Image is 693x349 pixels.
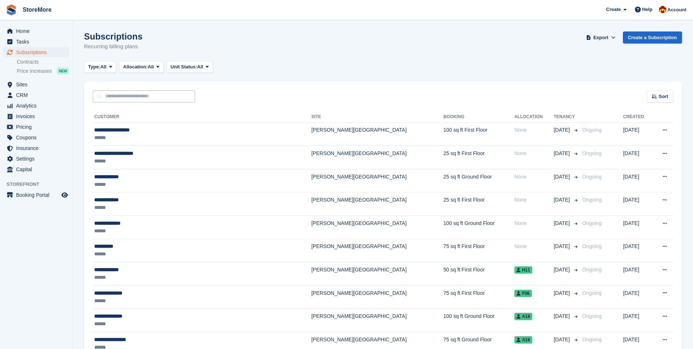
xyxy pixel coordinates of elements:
span: [DATE] [554,243,571,250]
td: [DATE] [623,262,652,286]
span: Create [606,6,621,13]
span: Sort [659,93,668,100]
p: Recurring billing plans [84,42,142,51]
td: [DATE] [623,169,652,192]
th: Allocation [514,111,554,123]
span: [DATE] [554,196,571,204]
a: Preview store [60,191,69,199]
a: menu [4,26,69,36]
div: None [514,243,554,250]
span: Home [16,26,60,36]
span: [DATE] [554,173,571,181]
a: menu [4,143,69,153]
span: Pricing [16,122,60,132]
a: menu [4,111,69,121]
span: Coupons [16,132,60,143]
span: A16 [514,336,532,344]
span: [DATE] [554,266,571,274]
td: [DATE] [623,123,652,146]
div: None [514,173,554,181]
td: [PERSON_NAME][GEOGRAPHIC_DATA] [311,285,443,309]
span: [DATE] [554,289,571,297]
a: menu [4,132,69,143]
span: Sites [16,79,60,90]
button: Export [585,31,617,44]
span: Capital [16,164,60,174]
th: Site [311,111,443,123]
td: 25 sq ft Ground Floor [443,169,514,192]
a: menu [4,122,69,132]
span: Ongoing [582,267,602,273]
span: Ongoing [582,197,602,203]
td: 100 sq ft Ground Floor [443,216,514,239]
a: menu [4,47,69,57]
a: menu [4,90,69,100]
span: Ongoing [582,127,602,133]
span: Ongoing [582,290,602,296]
td: 25 sq ft First Floor [443,192,514,216]
a: menu [4,164,69,174]
span: Ongoing [582,313,602,319]
span: Account [667,6,686,14]
div: None [514,126,554,134]
th: Created [623,111,652,123]
span: [DATE] [554,126,571,134]
span: [DATE] [554,312,571,320]
span: All [148,63,154,71]
a: StoreMore [20,4,54,16]
a: menu [4,37,69,47]
span: Ongoing [582,337,602,342]
span: Allocation: [123,63,148,71]
a: Price increases NEW [17,67,69,75]
span: All [197,63,203,71]
th: Booking [443,111,514,123]
th: Customer [93,111,311,123]
td: [DATE] [623,146,652,169]
span: Unit Status: [171,63,197,71]
td: [DATE] [623,192,652,216]
td: [PERSON_NAME][GEOGRAPHIC_DATA] [311,146,443,169]
button: Unit Status: All [167,61,213,73]
td: 100 sq ft Ground Floor [443,309,514,332]
td: [PERSON_NAME][GEOGRAPHIC_DATA] [311,216,443,239]
td: 50 sq ft First Floor [443,262,514,286]
span: Booking Portal [16,190,60,200]
span: Export [593,34,608,41]
button: Type: All [84,61,116,73]
span: Ongoing [582,243,602,249]
span: Insurance [16,143,60,153]
span: Ongoing [582,220,602,226]
span: Tasks [16,37,60,47]
span: Ongoing [582,174,602,180]
td: 100 sq ft First Floor [443,123,514,146]
span: Analytics [16,101,60,111]
td: 25 sq ft First Floor [443,146,514,169]
td: 75 sq ft First Floor [443,285,514,309]
span: All [100,63,107,71]
a: menu [4,154,69,164]
td: [PERSON_NAME][GEOGRAPHIC_DATA] [311,262,443,286]
span: CRM [16,90,60,100]
span: [DATE] [554,150,571,157]
a: menu [4,79,69,90]
td: 75 sq ft First Floor [443,239,514,262]
span: Help [642,6,652,13]
a: Create a Subscription [623,31,682,44]
span: F06 [514,290,532,297]
td: [PERSON_NAME][GEOGRAPHIC_DATA] [311,123,443,146]
td: [DATE] [623,239,652,262]
div: None [514,196,554,204]
span: H11 [514,266,532,274]
div: None [514,150,554,157]
span: Storefront [7,181,73,188]
span: Subscriptions [16,47,60,57]
a: menu [4,101,69,111]
span: A18 [514,313,532,320]
td: [DATE] [623,285,652,309]
div: NEW [57,67,69,75]
span: Ongoing [582,150,602,156]
img: stora-icon-8386f47178a22dfd0bd8f6a31ec36ba5ce8667c1dd55bd0f319d3a0aa187defe.svg [6,4,17,15]
td: [PERSON_NAME][GEOGRAPHIC_DATA] [311,239,443,262]
td: [DATE] [623,309,652,332]
td: [DATE] [623,216,652,239]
